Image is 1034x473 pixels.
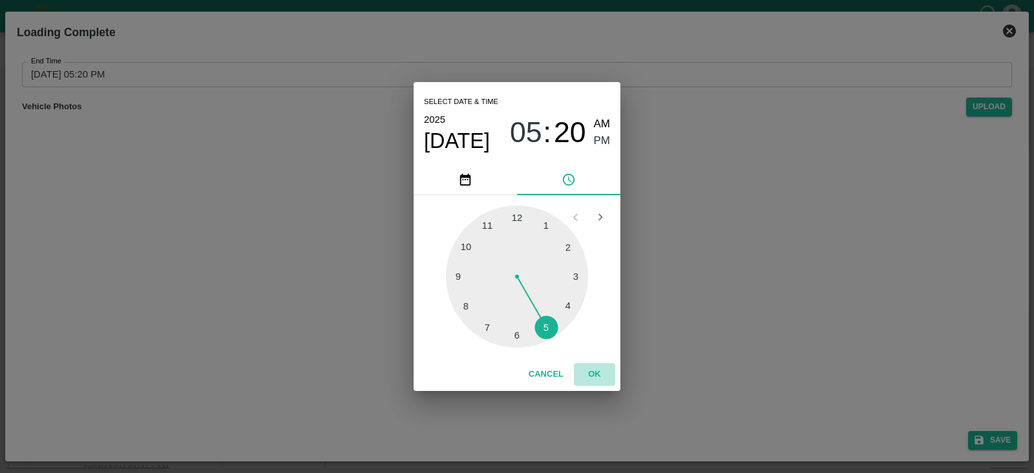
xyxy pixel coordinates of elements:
[414,164,517,195] button: pick date
[510,116,542,149] span: 05
[594,116,611,133] button: AM
[543,116,551,150] span: :
[510,116,542,150] button: 05
[588,205,613,229] button: Open next view
[574,363,615,386] button: OK
[424,92,498,112] span: Select date & time
[554,116,586,150] button: 20
[424,111,445,128] button: 2025
[523,363,569,386] button: Cancel
[554,116,586,149] span: 20
[594,132,611,150] button: PM
[424,128,490,154] button: [DATE]
[517,164,620,195] button: pick time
